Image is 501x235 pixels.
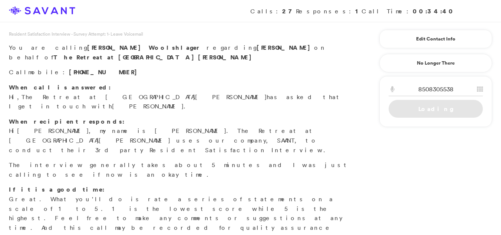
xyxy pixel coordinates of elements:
a: Edit Contact Info [389,33,483,45]
strong: [PERSON_NAME] [257,43,314,52]
span: [PERSON_NAME] [112,102,184,110]
span: The Retreat at [GEOGRAPHIC_DATA][PERSON_NAME] [22,93,267,101]
a: Loading [389,100,483,118]
strong: 1 [355,7,362,15]
strong: 27 [282,7,296,15]
strong: If it is a good time: [9,185,105,193]
p: Hi, has asked that I get in touch with . [9,83,351,111]
p: Call : [9,68,351,77]
strong: The Retreat at [GEOGRAPHIC_DATA][PERSON_NAME] [53,53,256,61]
span: Resident Satisfaction Interview - Survey Attempt: 1 - Leave Voicemail [9,31,143,37]
p: You are calling regarding on behalf of [9,43,351,62]
span: [PHONE_NUMBER] [69,68,141,76]
span: [PERSON_NAME] [17,127,89,134]
a: No Longer There [379,54,492,72]
p: Hi , my name is [PERSON_NAME]. The Retreat at [GEOGRAPHIC_DATA][PERSON_NAME] uses our company, SA... [9,117,351,155]
strong: When call is answered: [9,83,111,91]
span: mobile [28,68,63,76]
strong: 00:34:40 [413,7,455,15]
strong: When recipient responds: [9,117,125,125]
span: [PERSON_NAME] [87,43,145,52]
span: Woolshlager [149,43,202,52]
p: The interview generally takes about 5 minutes and I was just calling to see if now is an okay time. [9,160,351,179]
